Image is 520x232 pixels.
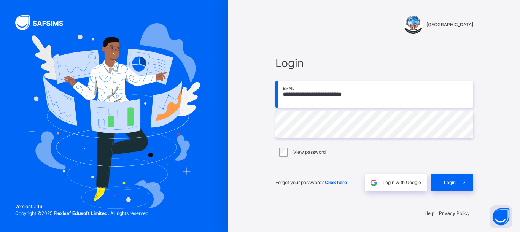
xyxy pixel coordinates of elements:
[425,210,434,216] a: Help
[293,149,326,156] label: View password
[426,21,473,28] span: [GEOGRAPHIC_DATA]
[15,203,149,210] span: Version 0.1.19
[15,210,149,216] span: Copyright © 2025 All rights reserved.
[275,180,347,185] span: Forgot your password?
[54,210,109,216] strong: Flexisaf Edusoft Limited.
[28,23,200,209] img: Hero Image
[444,179,456,186] span: Login
[369,178,378,187] img: google.396cfc9801f0270233282035f929180a.svg
[15,15,72,30] img: SAFSIMS Logo
[490,205,512,228] button: Open asap
[275,55,473,71] span: Login
[383,179,421,186] span: Login with Google
[325,180,347,185] a: Click here
[439,210,470,216] a: Privacy Policy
